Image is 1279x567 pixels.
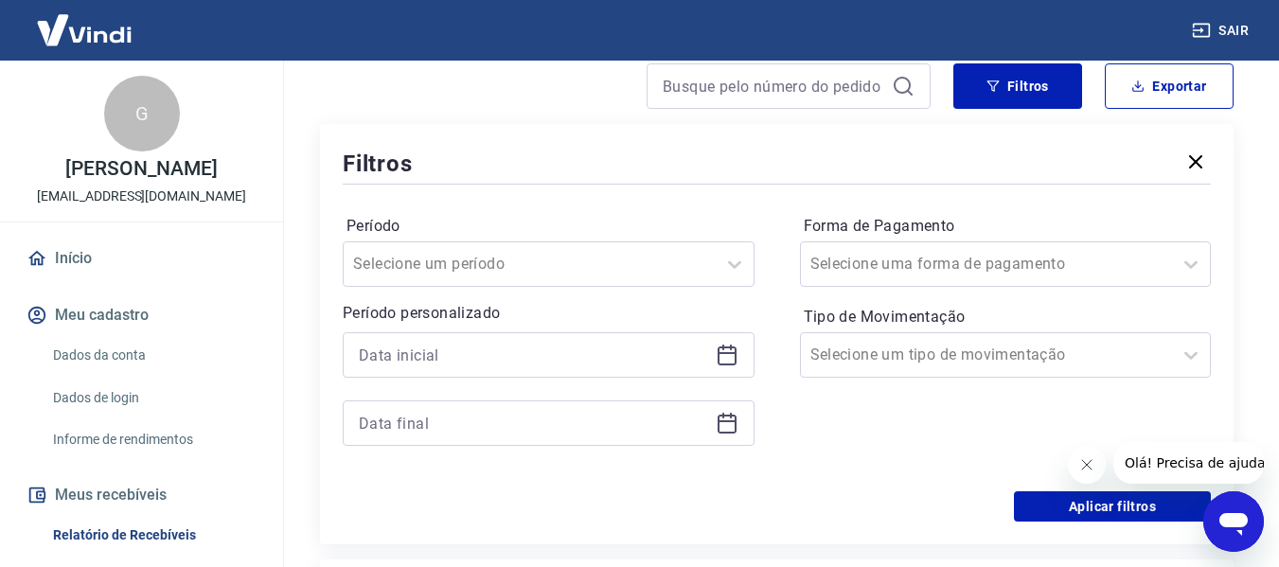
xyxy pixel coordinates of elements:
iframe: Botão para abrir a janela de mensagens [1203,491,1264,552]
button: Meus recebíveis [23,474,260,516]
iframe: Fechar mensagem [1068,446,1106,484]
p: Período personalizado [343,302,755,325]
label: Forma de Pagamento [804,215,1208,238]
h5: Filtros [343,149,413,179]
iframe: Mensagem da empresa [1113,442,1264,484]
button: Exportar [1105,63,1234,109]
input: Data inicial [359,341,708,369]
input: Busque pelo número do pedido [663,72,884,100]
label: Período [346,215,751,238]
a: Relatório de Recebíveis [45,516,260,555]
button: Filtros [953,63,1082,109]
button: Aplicar filtros [1014,491,1211,522]
a: Dados de login [45,379,260,417]
span: Olá! Precisa de ajuda? [11,13,159,28]
button: Meu cadastro [23,294,260,336]
p: [PERSON_NAME] [65,159,217,179]
img: Vindi [23,1,146,59]
a: Início [23,238,260,279]
button: Sair [1188,13,1256,48]
a: Informe de rendimentos [45,420,260,459]
p: [EMAIL_ADDRESS][DOMAIN_NAME] [37,186,246,206]
label: Tipo de Movimentação [804,306,1208,328]
input: Data final [359,409,708,437]
a: Dados da conta [45,336,260,375]
div: G [104,76,180,151]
